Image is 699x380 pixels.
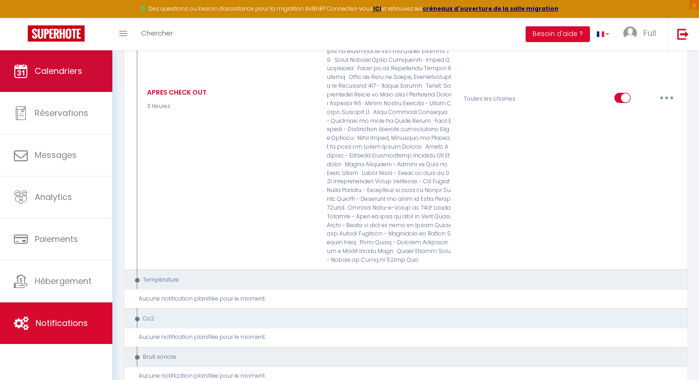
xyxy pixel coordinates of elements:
a: Chercher [134,18,180,50]
span: Chercher [141,28,173,38]
img: ... [623,26,637,40]
iframe: Chat [660,338,692,373]
div: Température [132,276,668,284]
span: Calendriers [35,65,82,77]
span: Paiements [35,233,78,245]
a: créneaux d'ouverture de la salle migration [423,5,558,12]
img: Super Booking [28,25,85,42]
div: Aucune notification planifiée pour le moment. [139,295,680,303]
span: Notifications [36,317,88,329]
button: Besoin d'aide ? [526,26,590,42]
a: ... Full [616,18,668,50]
div: Bruit sonore [132,353,668,362]
span: Messages [35,149,77,161]
span: Analytics [35,191,72,203]
div: Co2 [132,314,668,323]
button: Ouvrir le widget de chat LiveChat [7,4,35,31]
div: APRES CHECK OUT [145,87,207,97]
a: ICI [373,5,381,12]
span: Hébergement [35,275,92,287]
div: Aucune notification planifiée pour le moment. [139,333,680,342]
span: Réservations [35,107,88,119]
span: Full [643,27,656,39]
img: logout [677,28,689,40]
p: 3 Heures [145,102,207,111]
